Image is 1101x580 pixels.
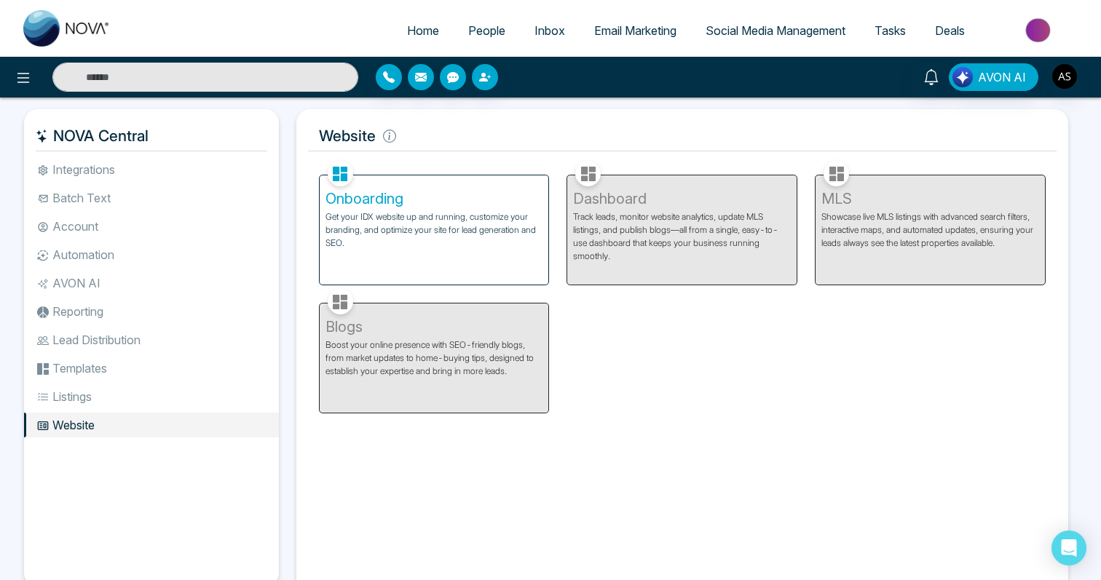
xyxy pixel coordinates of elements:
[978,68,1026,86] span: AVON AI
[987,14,1092,47] img: Market-place.gif
[1051,531,1086,565] div: Open Intercom Messenger
[454,17,520,44] a: People
[24,356,279,381] li: Templates
[1052,64,1077,89] img: User Avatar
[24,186,279,210] li: Batch Text
[920,17,979,44] a: Deals
[328,161,353,186] img: Onboarding
[24,214,279,239] li: Account
[308,121,1057,151] h5: Website
[24,327,279,352] li: Lead Distribution
[935,23,965,38] span: Deals
[392,17,454,44] a: Home
[24,271,279,295] li: AVON AI
[325,210,543,250] p: Get your IDX website up and running, customize your branding, and optimize your site for lead gen...
[691,17,860,44] a: Social Media Management
[949,63,1038,91] button: AVON AI
[952,67,973,87] img: Lead Flow
[594,23,676,38] span: Email Marketing
[36,121,267,151] h5: NOVA Central
[23,10,111,47] img: Nova CRM Logo
[706,23,845,38] span: Social Media Management
[875,23,906,38] span: Tasks
[520,17,580,44] a: Inbox
[24,413,279,437] li: Website
[580,17,691,44] a: Email Marketing
[325,190,543,207] h5: Onboarding
[860,17,920,44] a: Tasks
[24,242,279,267] li: Automation
[24,157,279,182] li: Integrations
[24,299,279,324] li: Reporting
[407,23,439,38] span: Home
[24,384,279,409] li: Listings
[534,23,565,38] span: Inbox
[468,23,505,38] span: People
